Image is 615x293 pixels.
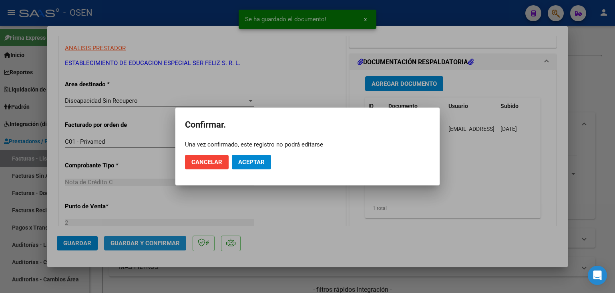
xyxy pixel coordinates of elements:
[232,155,271,169] button: Aceptar
[185,140,430,149] div: Una vez confirmado, este registro no podrá editarse
[588,266,607,285] div: Open Intercom Messenger
[185,117,430,132] h2: Confirmar.
[185,155,229,169] button: Cancelar
[238,159,265,166] span: Aceptar
[191,159,222,166] span: Cancelar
